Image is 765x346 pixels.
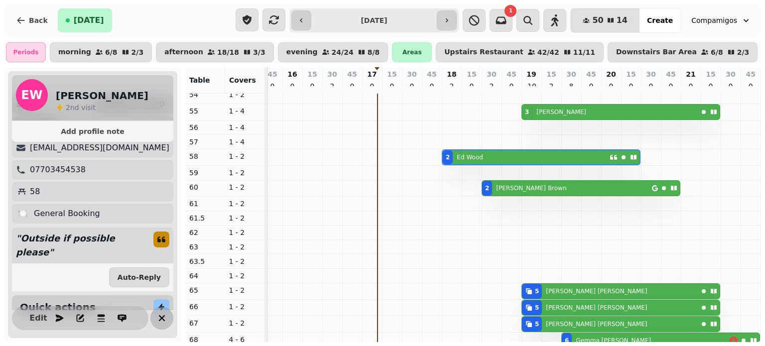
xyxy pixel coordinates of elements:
[687,81,695,91] p: 0
[428,81,436,91] p: 0
[229,242,261,252] p: 1 - 2
[368,81,376,91] p: 0
[707,81,715,91] p: 0
[607,81,615,91] p: 0
[109,267,169,287] button: Auto-Reply
[546,69,556,79] p: 15
[267,69,277,79] p: 45
[288,81,296,91] p: 0
[229,122,261,132] p: 1 - 4
[347,69,357,79] p: 45
[278,42,388,62] button: evening24/248/8
[118,274,161,281] span: Auto-Reply
[586,69,596,79] p: 45
[189,122,221,132] p: 56
[229,318,261,328] p: 1 - 2
[546,320,647,328] p: [PERSON_NAME] [PERSON_NAME]
[229,335,261,345] p: 4 - 6
[58,48,91,56] p: morning
[29,17,48,24] span: Back
[229,76,256,84] span: Covers
[229,285,261,295] p: 1 - 2
[535,304,539,312] div: 5
[571,8,639,32] button: 5014
[189,151,221,161] p: 58
[229,199,261,209] p: 1 - 2
[457,153,483,161] p: Ed Wood
[8,8,56,32] button: Back
[496,184,566,192] p: [PERSON_NAME] Brown
[509,8,512,13] span: 1
[28,308,48,328] button: Edit
[627,81,635,91] p: 0
[468,81,476,91] p: 0
[535,287,539,295] div: 5
[447,69,456,79] p: 18
[189,76,210,84] span: Table
[229,271,261,281] p: 1 - 2
[164,48,203,56] p: afternoon
[573,49,595,56] p: 11 / 11
[189,182,221,192] p: 60
[446,153,450,161] div: 2
[508,81,515,91] p: 0
[12,228,145,263] p: " Outside if possible please "
[105,49,118,56] p: 6 / 8
[487,69,496,79] p: 30
[488,81,496,91] p: 2
[666,69,675,79] p: 45
[189,213,221,223] p: 61.5
[647,17,673,24] span: Create
[189,318,221,328] p: 67
[229,168,261,178] p: 1 - 2
[189,302,221,312] p: 66
[50,42,152,62] button: morning6/82/3
[20,300,96,314] h2: Quick actions
[546,304,647,312] p: [PERSON_NAME] [PERSON_NAME]
[546,287,647,295] p: [PERSON_NAME] [PERSON_NAME]
[387,69,396,79] p: 15
[66,103,96,113] p: visit
[527,81,535,91] p: 10
[408,81,416,91] p: 0
[727,81,735,91] p: 0
[74,16,104,24] span: [DATE]
[537,49,559,56] p: 42 / 42
[229,182,261,192] p: 1 - 2
[189,256,221,266] p: 63.5
[328,81,336,91] p: 2
[287,69,297,79] p: 16
[131,49,144,56] p: 2 / 3
[332,49,354,56] p: 24 / 24
[66,104,70,112] span: 2
[606,69,616,79] p: 20
[229,90,261,100] p: 1 - 2
[18,208,28,220] p: 🍽️
[685,11,757,29] button: Compamigos
[686,69,695,79] p: 21
[746,69,756,79] p: 45
[737,49,750,56] p: 2 / 3
[525,108,529,116] div: 3
[24,128,161,135] span: Add profile note
[565,337,569,345] div: 6
[507,69,516,79] p: 45
[253,49,265,56] p: 3 / 3
[444,48,523,56] p: Upstairs Restaurant
[747,81,755,91] p: 0
[567,81,575,91] p: 8
[616,48,697,56] p: Downstairs Bar Area
[526,69,536,79] p: 19
[307,69,317,79] p: 15
[286,48,318,56] p: evening
[30,142,169,154] p: [EMAIL_ADDRESS][DOMAIN_NAME]
[217,49,239,56] p: 18 / 18
[229,151,261,161] p: 1 - 2
[6,42,46,62] div: Periods
[711,49,723,56] p: 6 / 8
[646,69,655,79] p: 30
[592,16,603,24] span: 50
[56,89,148,103] h2: [PERSON_NAME]
[327,69,337,79] p: 30
[229,228,261,237] p: 1 - 2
